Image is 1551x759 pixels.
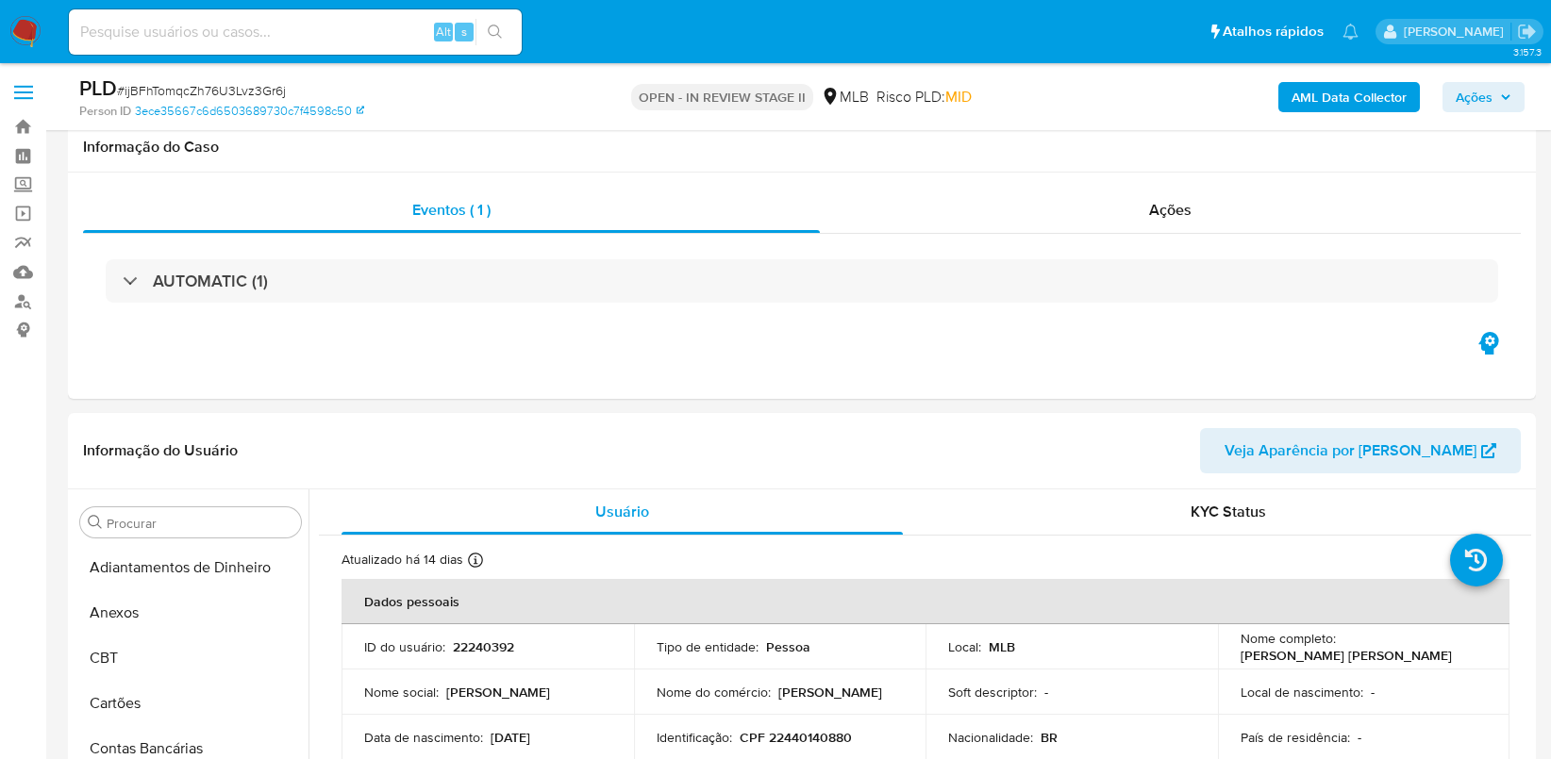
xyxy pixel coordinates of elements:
p: [PERSON_NAME] [PERSON_NAME] [1241,647,1452,664]
span: MID [945,86,972,107]
button: Procurar [88,515,103,530]
th: Dados pessoais [342,579,1509,624]
span: Eventos ( 1 ) [412,199,491,221]
span: Ações [1456,82,1493,112]
p: CPF 22440140880 [740,729,852,746]
span: Alt [436,23,451,41]
b: Person ID [79,103,131,120]
button: search-icon [475,19,514,45]
button: Anexos [73,590,309,635]
h3: AUTOMATIC (1) [153,271,268,291]
p: Soft descriptor : [948,684,1037,701]
p: Nome social : [364,684,439,701]
button: CBT [73,635,309,681]
button: Veja Aparência por [PERSON_NAME] [1200,428,1521,473]
p: Atualizado há 14 dias [342,551,463,569]
p: MLB [989,638,1015,655]
p: - [1358,729,1361,746]
p: BR [1041,729,1058,746]
span: KYC Status [1191,501,1266,522]
p: [PERSON_NAME] [778,684,882,701]
h1: Informação do Usuário [83,441,238,460]
p: Tipo de entidade : [657,638,759,655]
button: Adiantamentos de Dinheiro [73,545,309,590]
button: Cartões [73,681,309,726]
span: Usuário [595,501,649,522]
b: PLD [79,73,117,103]
p: Nacionalidade : [948,729,1033,746]
p: [PERSON_NAME] [446,684,550,701]
p: País de residência : [1241,729,1350,746]
p: Local : [948,638,981,655]
div: MLB [821,87,869,107]
p: [DATE] [491,729,530,746]
p: Data de nascimento : [364,729,483,746]
p: OPEN - IN REVIEW STAGE II [631,84,813,110]
a: 3ece35667c6d6503689730c7f4598c50 [135,103,364,120]
h1: Informação do Caso [83,138,1521,157]
input: Pesquise usuários ou casos... [69,20,522,44]
span: # ijBFhTomqcZh76U3Lvz3Gr6j [117,81,286,100]
b: AML Data Collector [1292,82,1407,112]
p: Nome completo : [1241,630,1336,647]
div: AUTOMATIC (1) [106,259,1498,303]
span: Veja Aparência por [PERSON_NAME] [1225,428,1476,473]
p: Identificação : [657,729,732,746]
span: Ações [1149,199,1192,221]
p: yngrid.fernandes@mercadolivre.com [1404,23,1510,41]
button: AML Data Collector [1278,82,1420,112]
p: - [1044,684,1048,701]
a: Sair [1517,22,1537,41]
span: s [461,23,467,41]
p: Pessoa [766,638,810,655]
p: Nome do comércio : [657,684,771,701]
p: 22240392 [453,638,514,655]
p: - [1371,684,1375,701]
span: Atalhos rápidos [1223,22,1324,41]
p: ID do usuário : [364,638,445,655]
p: Local de nascimento : [1241,684,1363,701]
span: Risco PLD: [876,87,972,107]
a: Notificações [1343,24,1359,40]
button: Ações [1443,82,1525,112]
input: Procurar [107,515,293,532]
